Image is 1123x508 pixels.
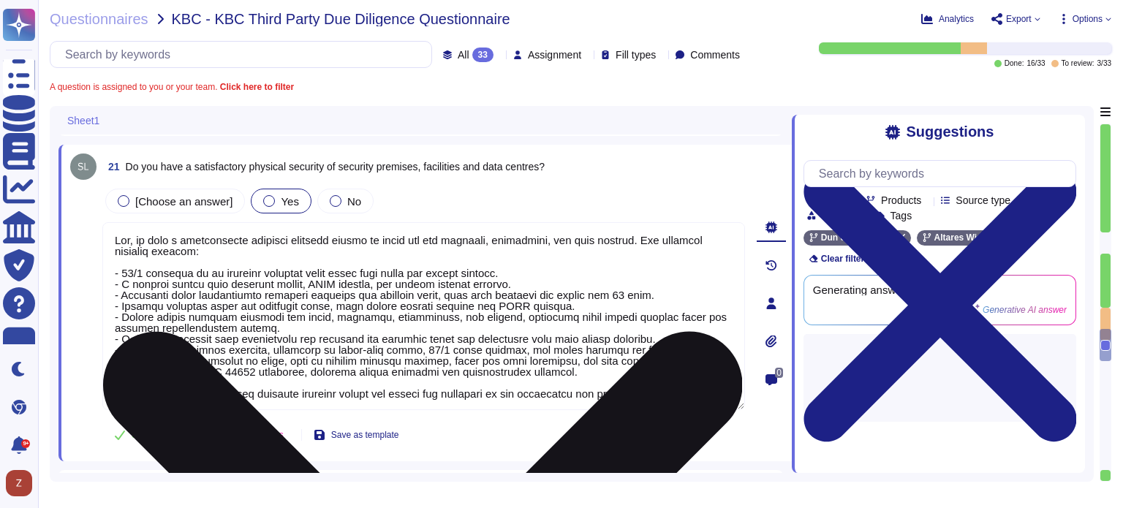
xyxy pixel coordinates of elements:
textarea: Lor, ip dolo s ametconsecte adipisci elitsedd eiusmo te incid utl etd magnaali, enimadmini, ven q... [102,222,745,410]
span: Assignment [528,50,581,60]
input: Search by keywords [812,161,1075,186]
span: KBC - KBC Third Party Due Diligence Questionnaire [172,12,510,26]
div: 9+ [21,439,30,448]
span: All [458,50,469,60]
img: user [70,153,97,180]
span: Done: [1005,60,1024,67]
span: Fill types [616,50,656,60]
span: 3 / 33 [1097,60,1111,67]
span: 16 / 33 [1026,60,1045,67]
span: Analytics [939,15,974,23]
span: To review: [1062,60,1094,67]
img: user [6,470,32,496]
button: Analytics [921,13,974,25]
span: Do you have a satisfactory physical security of security premises, facilities and data centres? [126,161,545,173]
span: Comments [690,50,740,60]
span: 0 [775,368,783,378]
input: Search by keywords [58,42,431,67]
div: 33 [472,48,494,62]
span: Sheet1 [67,115,99,126]
span: 21 [102,162,120,172]
span: [Choose an answer] [135,195,232,208]
span: Export [1006,15,1032,23]
span: No [347,195,361,208]
button: user [3,467,42,499]
b: Click here to filter [217,82,294,92]
span: Questionnaires [50,12,148,26]
span: Options [1073,15,1103,23]
span: Yes [281,195,298,208]
span: A question is assigned to you or your team. [50,83,294,91]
